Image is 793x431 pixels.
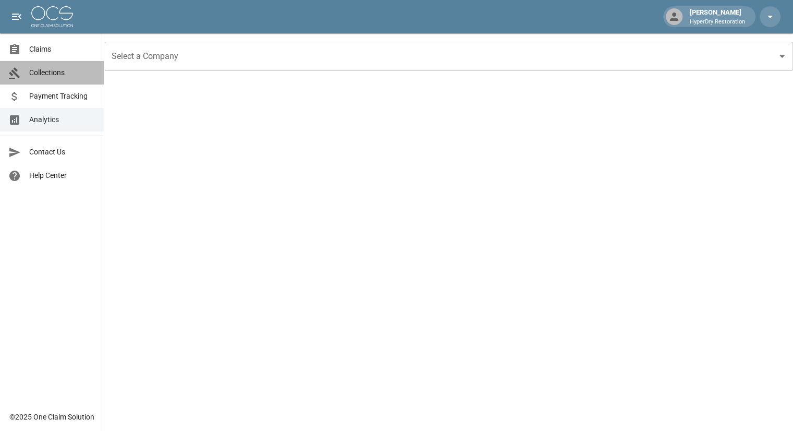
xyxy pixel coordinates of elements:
[29,91,95,102] span: Payment Tracking
[29,67,95,78] span: Collections
[686,7,749,26] div: [PERSON_NAME]
[9,412,94,422] div: © 2025 One Claim Solution
[29,170,95,181] span: Help Center
[29,114,95,125] span: Analytics
[29,44,95,55] span: Claims
[690,18,745,27] p: HyperDry Restoration
[31,6,73,27] img: ocs-logo-white-transparent.png
[29,147,95,158] span: Contact Us
[6,6,27,27] button: open drawer
[775,49,789,64] button: Open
